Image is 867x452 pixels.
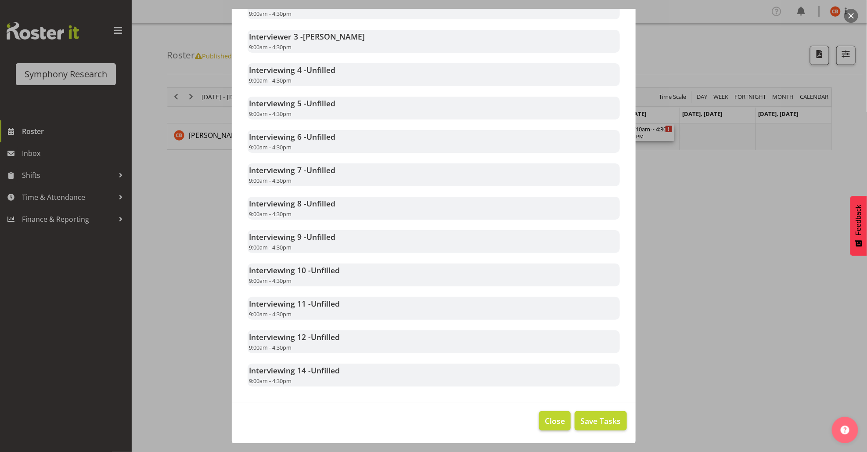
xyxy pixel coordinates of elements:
[249,143,292,151] span: 9:00am - 4:30pm
[249,243,292,251] span: 9:00am - 4:30pm
[249,31,365,42] strong: Interviewer 3 -
[249,110,292,118] span: 9:00am - 4:30pm
[307,131,336,142] span: Unfilled
[841,426,849,434] img: help-xxl-2.png
[249,210,292,218] span: 9:00am - 4:30pm
[580,415,621,427] span: Save Tasks
[249,98,336,108] strong: Interviewing 5 -
[307,98,336,108] span: Unfilled
[249,332,340,342] strong: Interviewing 12 -
[850,196,867,256] button: Feedback - Show survey
[249,165,336,175] strong: Interviewing 7 -
[249,131,336,142] strong: Interviewing 6 -
[575,411,626,430] button: Save Tasks
[303,31,365,42] span: [PERSON_NAME]
[249,231,336,242] strong: Interviewing 9 -
[249,365,340,376] strong: Interviewing 14 -
[249,10,292,18] span: 9:00am - 4:30pm
[311,332,340,342] span: Unfilled
[311,365,340,376] span: Unfilled
[539,411,571,430] button: Close
[307,231,336,242] span: Unfilled
[307,65,336,75] span: Unfilled
[249,265,340,275] strong: Interviewing 10 -
[249,298,340,309] strong: Interviewing 11 -
[545,415,565,427] span: Close
[249,43,292,51] span: 9:00am - 4:30pm
[249,344,292,351] span: 9:00am - 4:30pm
[249,65,336,75] strong: Interviewing 4 -
[311,298,340,309] span: Unfilled
[307,165,336,175] span: Unfilled
[311,265,340,275] span: Unfilled
[249,177,292,184] span: 9:00am - 4:30pm
[249,310,292,318] span: 9:00am - 4:30pm
[855,205,863,235] span: Feedback
[307,198,336,209] span: Unfilled
[249,377,292,385] span: 9:00am - 4:30pm
[249,198,336,209] strong: Interviewing 8 -
[249,277,292,285] span: 9:00am - 4:30pm
[249,76,292,84] span: 9:00am - 4:30pm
